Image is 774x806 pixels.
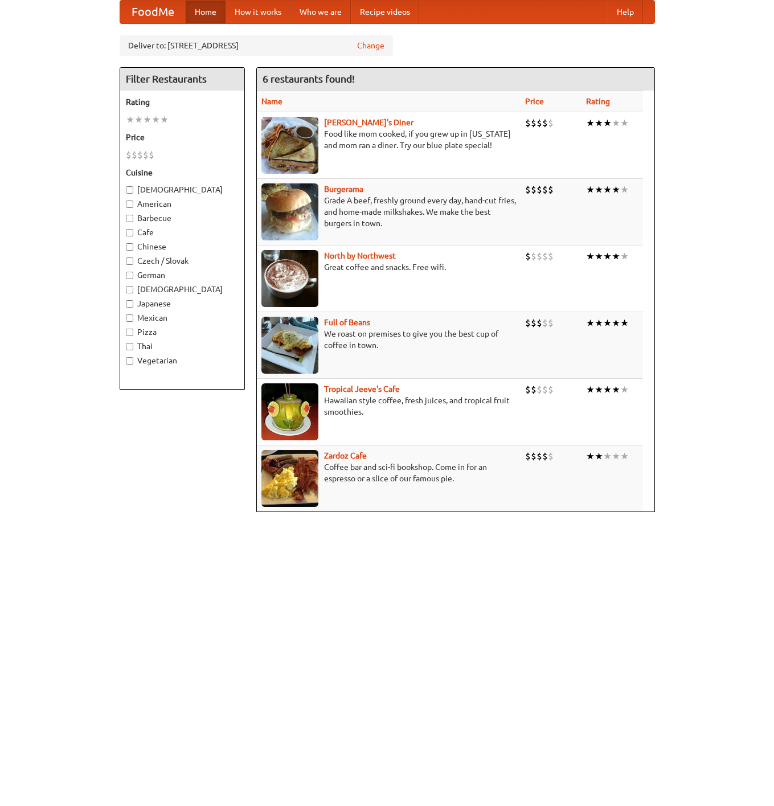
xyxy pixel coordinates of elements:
[586,250,595,263] li: ★
[586,450,595,463] li: ★
[525,97,544,106] a: Price
[261,328,516,351] p: We roast on premises to give you the best cup of coffee in town.
[586,317,595,329] li: ★
[126,300,133,308] input: Japanese
[126,357,133,365] input: Vegetarian
[126,215,133,222] input: Barbecue
[120,35,393,56] div: Deliver to: [STREET_ADDRESS]
[126,96,239,108] h5: Rating
[261,183,318,240] img: burgerama.jpg
[261,317,318,374] img: beans.jpg
[120,1,186,23] a: FoodMe
[126,198,239,210] label: American
[548,450,554,463] li: $
[126,255,239,267] label: Czech / Slovak
[324,318,370,327] a: Full of Beans
[261,195,516,229] p: Grade A beef, freshly ground every day, hand-cut fries, and home-made milkshakes. We make the bes...
[261,97,282,106] a: Name
[132,149,137,161] li: $
[525,383,531,396] li: $
[126,269,239,281] label: German
[595,183,603,196] li: ★
[542,450,548,463] li: $
[531,250,537,263] li: $
[537,117,542,129] li: $
[525,250,531,263] li: $
[603,450,612,463] li: ★
[525,450,531,463] li: $
[261,395,516,418] p: Hawaiian style coffee, fresh juices, and tropical fruit smoothies.
[595,317,603,329] li: ★
[586,183,595,196] li: ★
[126,343,133,350] input: Thai
[612,117,620,129] li: ★
[126,229,133,236] input: Cafe
[126,284,239,295] label: [DEMOGRAPHIC_DATA]
[608,1,643,23] a: Help
[324,451,367,460] b: Zardoz Cafe
[548,117,554,129] li: $
[324,118,413,127] a: [PERSON_NAME]'s Diner
[525,117,531,129] li: $
[126,312,239,324] label: Mexican
[261,128,516,151] p: Food like mom cooked, if you grew up in [US_STATE] and mom ran a diner. Try our blue plate special!
[537,383,542,396] li: $
[261,261,516,273] p: Great coffee and snacks. Free wifi.
[126,257,133,265] input: Czech / Slovak
[603,317,612,329] li: ★
[548,383,554,396] li: $
[612,317,620,329] li: ★
[126,186,133,194] input: [DEMOGRAPHIC_DATA]
[531,450,537,463] li: $
[603,183,612,196] li: ★
[603,250,612,263] li: ★
[542,383,548,396] li: $
[126,355,239,366] label: Vegetarian
[620,383,629,396] li: ★
[351,1,419,23] a: Recipe videos
[525,183,531,196] li: $
[126,113,134,126] li: ★
[226,1,290,23] a: How it works
[603,383,612,396] li: ★
[134,113,143,126] li: ★
[149,149,154,161] li: $
[126,314,133,322] input: Mexican
[531,117,537,129] li: $
[137,149,143,161] li: $
[324,384,400,394] a: Tropical Jeeve's Cafe
[126,167,239,178] h5: Cuisine
[542,117,548,129] li: $
[537,183,542,196] li: $
[186,1,226,23] a: Home
[126,241,239,252] label: Chinese
[324,185,363,194] a: Burgerama
[548,250,554,263] li: $
[620,450,629,463] li: ★
[261,450,318,507] img: zardoz.jpg
[595,250,603,263] li: ★
[620,183,629,196] li: ★
[126,329,133,336] input: Pizza
[531,383,537,396] li: $
[586,117,595,129] li: ★
[120,68,244,91] h4: Filter Restaurants
[126,286,133,293] input: [DEMOGRAPHIC_DATA]
[143,113,151,126] li: ★
[595,450,603,463] li: ★
[595,383,603,396] li: ★
[151,113,160,126] li: ★
[126,132,239,143] h5: Price
[612,250,620,263] li: ★
[525,317,531,329] li: $
[160,113,169,126] li: ★
[612,183,620,196] li: ★
[537,450,542,463] li: $
[263,73,355,84] ng-pluralize: 6 restaurants found!
[537,317,542,329] li: $
[324,251,396,260] a: North by Northwest
[620,117,629,129] li: ★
